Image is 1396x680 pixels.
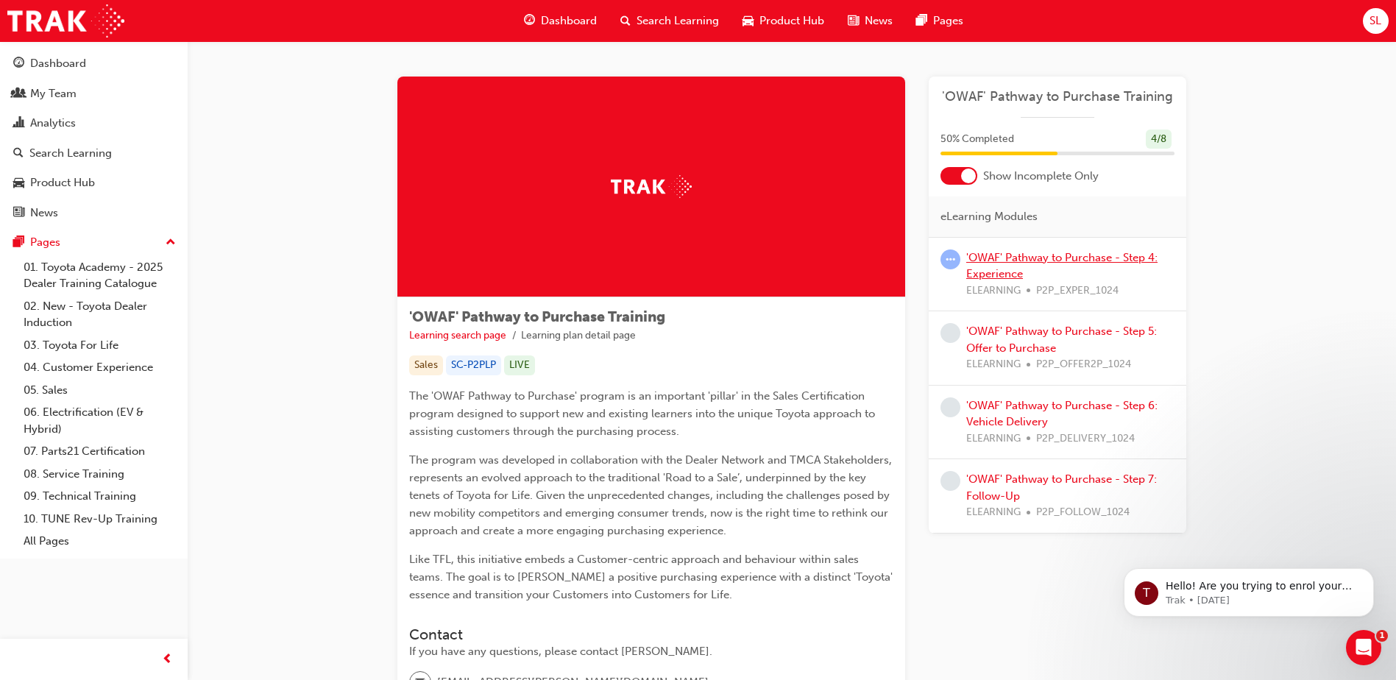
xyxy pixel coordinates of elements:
a: 05. Sales [18,379,182,402]
span: guage-icon [524,12,535,30]
a: 'OWAF' Pathway to Purchase - Step 7: Follow-Up [966,472,1157,503]
div: News [30,205,58,222]
button: SL [1363,8,1389,34]
span: search-icon [620,12,631,30]
a: 'OWAF' Pathway to Purchase - Step 5: Offer to Purchase [966,325,1157,355]
span: ELEARNING [966,283,1021,300]
span: P2P_FOLLOW_1024 [1036,504,1130,521]
a: Dashboard [6,50,182,77]
a: 09. Technical Training [18,485,182,508]
a: 02. New - Toyota Dealer Induction [18,295,182,334]
span: up-icon [166,233,176,252]
a: 'OWAF' Pathway to Purchase - Step 6: Vehicle Delivery [966,399,1158,429]
span: The program was developed in collaboration with the Dealer Network and TMCA Stakeholders, represe... [409,453,895,537]
div: 4 / 8 [1146,130,1172,149]
p: Message from Trak, sent 28w ago [64,57,254,70]
span: Search Learning [637,13,719,29]
span: pages-icon [916,12,927,30]
span: ELEARNING [966,504,1021,521]
span: Pages [933,13,963,29]
div: Sales [409,355,443,375]
span: people-icon [13,88,24,101]
a: guage-iconDashboard [512,6,609,36]
span: SL [1370,13,1381,29]
a: 06. Electrification (EV & Hybrid) [18,401,182,440]
span: chart-icon [13,117,24,130]
span: eLearning Modules [940,208,1038,225]
img: Trak [7,4,124,38]
span: ELEARNING [966,356,1021,373]
div: If you have any questions, please contact [PERSON_NAME]. [409,643,893,660]
a: news-iconNews [836,6,904,36]
img: Trak [611,175,692,198]
div: Analytics [30,115,76,132]
span: P2P_EXPER_1024 [1036,283,1119,300]
a: Search Learning [6,140,182,167]
div: Pages [30,234,60,251]
a: car-iconProduct Hub [731,6,836,36]
a: 03. Toyota For Life [18,334,182,357]
div: LIVE [504,355,535,375]
a: Analytics [6,110,182,137]
span: 50 % Completed [940,131,1014,148]
a: 'OWAF' Pathway to Purchase Training [940,88,1174,105]
span: car-icon [13,177,24,190]
span: learningRecordVerb_NONE-icon [940,323,960,343]
span: prev-icon [162,651,173,669]
span: P2P_DELIVERY_1024 [1036,431,1135,447]
span: 1 [1376,630,1388,642]
a: Product Hub [6,169,182,196]
span: News [865,13,893,29]
span: learningRecordVerb_ATTEMPT-icon [940,249,960,269]
a: 04. Customer Experience [18,356,182,379]
div: Dashboard [30,55,86,72]
span: guage-icon [13,57,24,71]
iframe: Intercom notifications message [1102,537,1396,640]
span: car-icon [743,12,754,30]
a: 08. Service Training [18,463,182,486]
span: learningRecordVerb_NONE-icon [940,397,960,417]
a: Learning search page [409,329,506,341]
a: 'OWAF' Pathway to Purchase - Step 4: Experience [966,251,1158,281]
span: P2P_OFFER2P_1024 [1036,356,1131,373]
span: The 'OWAF Pathway to Purchase' program is an important 'pillar' in the Sales Certification progra... [409,389,878,438]
span: news-icon [848,12,859,30]
li: Learning plan detail page [521,327,636,344]
div: Product Hub [30,174,95,191]
a: My Team [6,80,182,107]
button: DashboardMy TeamAnalyticsSearch LearningProduct HubNews [6,47,182,229]
h3: Contact [409,626,893,643]
div: My Team [30,85,77,102]
span: Dashboard [541,13,597,29]
span: pages-icon [13,236,24,249]
div: SC-P2PLP [446,355,501,375]
button: Pages [6,229,182,256]
span: search-icon [13,147,24,160]
span: news-icon [13,207,24,220]
span: learningRecordVerb_NONE-icon [940,471,960,491]
span: Product Hub [759,13,824,29]
a: pages-iconPages [904,6,975,36]
a: News [6,199,182,227]
div: Search Learning [29,145,112,162]
a: 01. Toyota Academy - 2025 Dealer Training Catalogue [18,256,182,295]
span: Like TFL, this initiative embeds a Customer-centric approach and behaviour within sales teams. Th... [409,553,896,601]
a: All Pages [18,530,182,553]
a: 07. Parts21 Certification [18,440,182,463]
span: Hello! Are you trying to enrol your staff in a face to face training session? Check out the video... [64,43,250,113]
span: ELEARNING [966,431,1021,447]
span: 'OWAF' Pathway to Purchase Training [409,308,665,325]
a: 10. TUNE Rev-Up Training [18,508,182,531]
a: search-iconSearch Learning [609,6,731,36]
span: Show Incomplete Only [983,168,1099,185]
iframe: Intercom live chat [1346,630,1381,665]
